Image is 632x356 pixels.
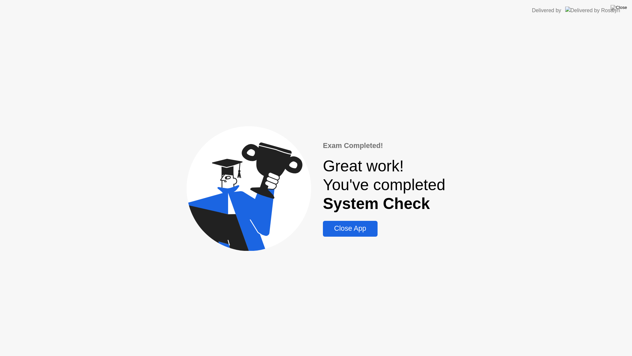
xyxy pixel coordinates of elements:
[325,224,375,233] div: Close App
[611,5,627,10] img: Close
[323,221,377,237] button: Close App
[532,7,561,15] div: Delivered by
[323,157,445,213] div: Great work! You've completed
[565,7,620,14] img: Delivered by Rosalyn
[323,140,445,151] div: Exam Completed!
[323,195,430,212] b: System Check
